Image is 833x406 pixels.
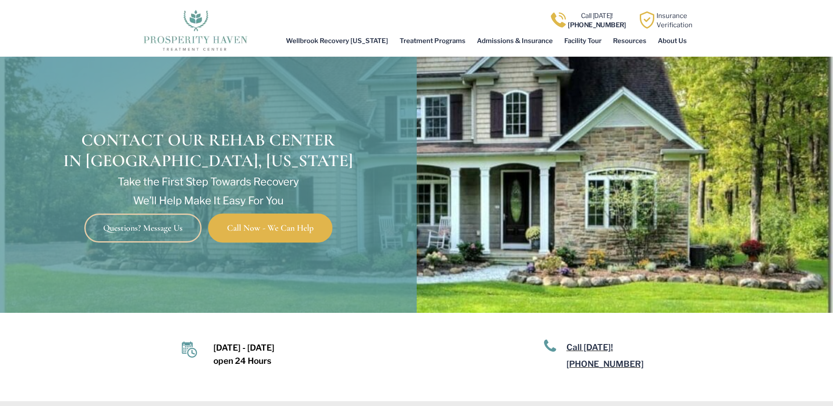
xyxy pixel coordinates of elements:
img: A blue telephone icon [544,339,556,352]
a: Call [DATE]![PHONE_NUMBER] [566,342,644,369]
a: Call Now - We Can Help [208,214,332,243]
img: Call one of Prosperity Haven's dedicated counselors today so we can help you overcome addiction [550,11,567,29]
a: Wellbrook Recovery [US_STATE] [280,31,394,51]
a: Facility Tour [559,31,607,51]
img: Calendar icon [182,341,197,358]
p: [DATE] - [DATE] open 24 Hours [213,341,406,368]
b: [PHONE_NUMBER] [568,21,626,29]
a: Questions? Message Us [84,214,202,243]
a: Admissions & Insurance [471,31,559,51]
a: About Us [652,31,692,51]
span: Call Now - We Can Help [227,224,314,232]
a: Call [DATE]![PHONE_NUMBER] [568,12,626,29]
p: Take the First Step Towards Recovery [4,176,412,188]
a: Treatment Programs [394,31,471,51]
a: InsuranceVerification [656,12,692,29]
img: The logo for Prosperity Haven Addiction Recovery Center. [141,7,250,51]
img: Learn how Prosperity Haven, a verified substance abuse center can help you overcome your addiction [638,11,656,29]
h1: Contact Our Rehab Center in [GEOGRAPHIC_DATA], [US_STATE] [4,130,412,171]
a: Resources [607,31,652,51]
span: Questions? Message Us [103,224,183,232]
p: We’ll Help Make It Easy For You [4,195,412,207]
